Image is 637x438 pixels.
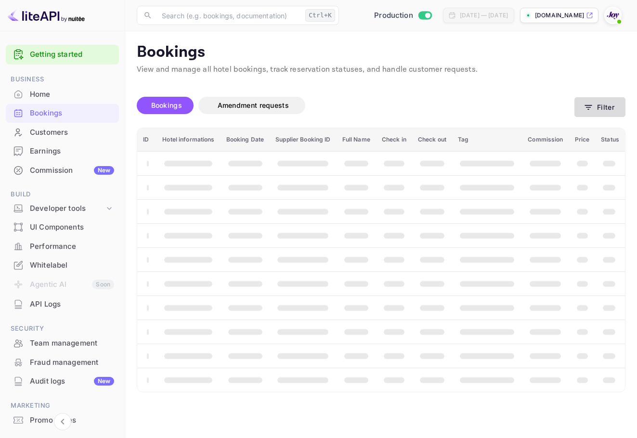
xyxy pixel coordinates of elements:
div: New [94,377,114,386]
div: account-settings tabs [137,97,574,114]
a: Fraud management [6,353,119,371]
a: Team management [6,334,119,352]
img: With Joy [605,8,621,23]
p: View and manage all hotel bookings, track reservation statuses, and handle customer requests. [137,64,625,76]
div: Earnings [6,142,119,161]
div: Fraud management [6,353,119,372]
th: Price [569,128,596,152]
div: Bookings [30,108,114,119]
a: Earnings [6,142,119,160]
span: Bookings [151,101,182,109]
th: Supplier Booking ID [270,128,336,152]
a: Promo codes [6,411,119,429]
th: Full Name [337,128,376,152]
input: Search (e.g. bookings, documentation) [156,6,301,25]
button: Filter [574,97,625,117]
div: Audit logsNew [6,372,119,391]
div: Whitelabel [6,256,119,275]
span: Security [6,323,119,334]
a: Performance [6,237,119,255]
div: Promo codes [30,415,114,426]
button: Collapse navigation [54,413,71,430]
span: Production [374,10,413,21]
th: Tag [452,128,522,152]
span: Build [6,189,119,200]
th: Booking Date [221,128,270,152]
img: LiteAPI logo [8,8,85,23]
p: Bookings [137,43,625,62]
div: Customers [30,127,114,138]
div: Bookings [6,104,119,123]
div: UI Components [6,218,119,237]
span: Amendment requests [218,101,289,109]
div: API Logs [30,299,114,310]
span: Business [6,74,119,85]
th: Commission [522,128,569,152]
div: New [94,166,114,175]
table: booking table [137,128,625,392]
div: Audit logs [30,376,114,387]
div: Developer tools [6,200,119,217]
div: Getting started [6,45,119,64]
div: API Logs [6,295,119,314]
div: Performance [6,237,119,256]
div: Fraud management [30,357,114,368]
a: Whitelabel [6,256,119,274]
a: Customers [6,123,119,141]
div: Commission [30,165,114,176]
a: API Logs [6,295,119,313]
th: Check out [412,128,452,152]
div: CommissionNew [6,161,119,180]
span: Marketing [6,400,119,411]
th: Hotel informations [156,128,220,152]
div: Whitelabel [30,260,114,271]
a: Audit logsNew [6,372,119,390]
div: Developer tools [30,203,104,214]
th: Check in [376,128,412,152]
div: UI Components [30,222,114,233]
a: Bookings [6,104,119,122]
div: Customers [6,123,119,142]
div: Switch to Sandbox mode [370,10,435,21]
div: [DATE] — [DATE] [460,11,508,20]
a: Getting started [30,49,114,60]
div: Home [6,85,119,104]
div: Team management [30,338,114,349]
th: ID [137,128,156,152]
div: Promo codes [6,411,119,430]
div: Earnings [30,146,114,157]
div: Performance [30,241,114,252]
a: UI Components [6,218,119,236]
div: Team management [6,334,119,353]
a: Home [6,85,119,103]
a: CommissionNew [6,161,119,179]
p: [DOMAIN_NAME] [535,11,584,20]
div: Ctrl+K [305,9,335,22]
div: Home [30,89,114,100]
th: Status [595,128,625,152]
